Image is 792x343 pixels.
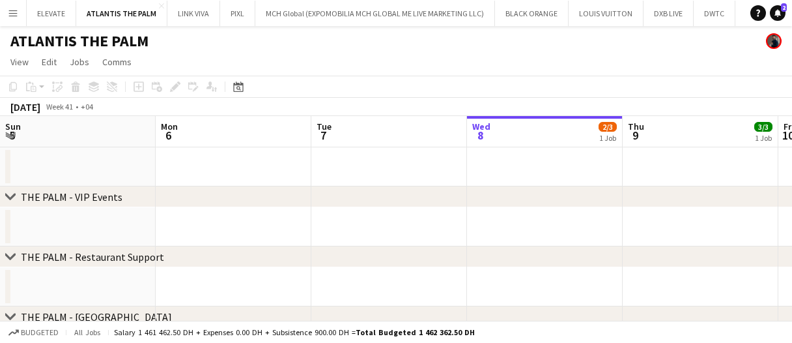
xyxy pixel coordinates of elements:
button: LOUIS VUITTON [569,1,643,26]
a: Comms [97,53,137,70]
a: Edit [36,53,62,70]
div: Salary 1 461 462.50 DH + Expenses 0.00 DH + Subsistence 900.00 DH = [114,327,475,337]
button: ATLANTIS THE PALM [76,1,167,26]
span: 2/3 [599,122,617,132]
app-user-avatar: Mohamed Arafa [766,33,782,49]
button: BLACK ORANGE [495,1,569,26]
span: Total Budgeted 1 462 362.50 DH [356,327,475,337]
span: All jobs [72,327,103,337]
a: 2 [770,5,785,21]
span: 7 [315,128,332,143]
span: View [10,56,29,68]
span: Week 41 [43,102,76,112]
div: THE PALM - [GEOGRAPHIC_DATA] [21,310,172,323]
div: 1 Job [755,133,772,143]
span: 5 [3,128,21,143]
span: Budgeted [21,328,59,337]
h1: ATLANTIS THE PALM [10,31,148,51]
button: Budgeted [7,325,61,340]
span: Thu [628,121,644,132]
button: LINK VIVA [167,1,220,26]
span: Mon [161,121,178,132]
span: Edit [42,56,57,68]
button: ELEVATE [27,1,76,26]
span: Sun [5,121,21,132]
span: Jobs [70,56,89,68]
button: PIXL [220,1,255,26]
button: MCH Global (EXPOMOBILIA MCH GLOBAL ME LIVE MARKETING LLC) [255,1,495,26]
div: +04 [81,102,93,112]
span: Wed [472,121,490,132]
button: DXB LIVE [643,1,694,26]
span: Comms [102,56,132,68]
div: THE PALM - Restaurant Support [21,250,164,263]
a: View [5,53,34,70]
a: Jobs [64,53,94,70]
span: 8 [470,128,490,143]
span: 6 [159,128,178,143]
div: THE PALM - VIP Events [21,190,122,203]
button: DWTC [694,1,735,26]
span: Tue [317,121,332,132]
div: 1 Job [599,133,616,143]
span: 9 [626,128,644,143]
span: 3/3 [754,122,772,132]
div: [DATE] [10,100,40,113]
span: 2 [781,3,787,12]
